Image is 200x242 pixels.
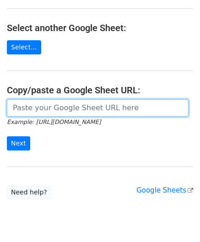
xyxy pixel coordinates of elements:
[7,185,51,199] a: Need help?
[7,85,193,96] h4: Copy/paste a Google Sheet URL:
[7,22,193,33] h4: Select another Google Sheet:
[7,99,189,117] input: Paste your Google Sheet URL here
[136,186,193,194] a: Google Sheets
[7,118,101,125] small: Example: [URL][DOMAIN_NAME]
[7,136,30,151] input: Next
[7,40,41,54] a: Select...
